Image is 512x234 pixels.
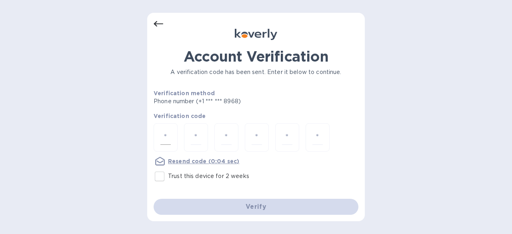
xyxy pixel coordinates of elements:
p: A verification code has been sent. Enter it below to continue. [154,68,358,76]
u: Resend code (0:04 sec) [168,158,239,164]
b: Verification method [154,90,215,96]
p: Phone number (+1 *** *** 8968) [154,97,302,106]
p: Trust this device for 2 weeks [168,172,249,180]
iframe: Chat Widget [472,196,512,234]
p: Verification code [154,112,358,120]
h1: Account Verification [154,48,358,65]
